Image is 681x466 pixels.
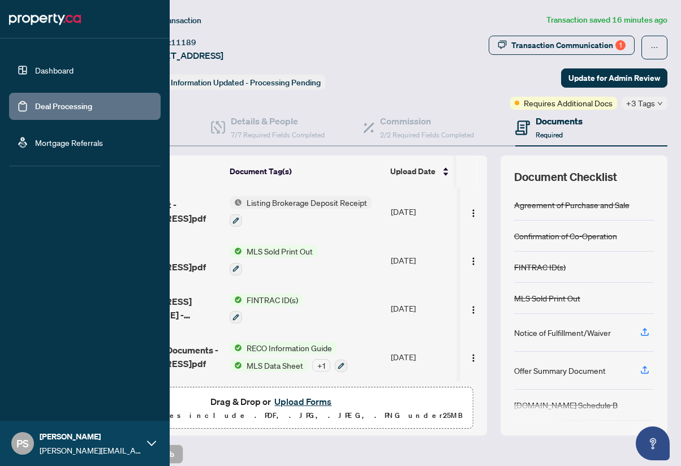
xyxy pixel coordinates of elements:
button: Status IconMLS Sold Print Out [230,245,317,275]
img: Logo [469,209,478,218]
td: [DATE] [386,187,466,236]
h4: Documents [536,114,583,128]
article: Transaction saved 16 minutes ago [546,14,667,27]
span: 2/2 Required Fields Completed [380,131,474,139]
span: Listing Brokerage Deposit Receipt [242,196,372,209]
td: [DATE] [386,284,466,333]
span: Drag & Drop orUpload FormsSupported files include .PDF, .JPG, .JPEG, .PNG under25MB [73,387,473,429]
span: +3 Tags [626,97,655,110]
span: Document Checklist [514,169,617,185]
button: Status IconRECO Information GuideStatus IconMLS Data Sheet+1 [230,342,347,372]
button: Status IconListing Brokerage Deposit Receipt [230,196,372,227]
span: Update for Admin Review [568,69,660,87]
p: Supported files include .PDF, .JPG, .JPEG, .PNG under 25 MB [80,409,466,422]
img: logo [9,10,81,28]
span: RECO Information Guide [242,342,337,354]
div: MLS Sold Print Out [514,292,580,304]
span: down [657,101,663,106]
span: 7/7 Required Fields Completed [231,131,325,139]
div: Offer Summary Document [514,364,606,377]
img: Logo [469,257,478,266]
img: Status Icon [230,294,242,306]
th: Upload Date [386,156,465,187]
span: [STREET_ADDRESS] [140,49,223,62]
button: Logo [464,299,482,317]
span: View Transaction [141,15,201,25]
div: Transaction Communication [511,36,626,54]
a: Deal Processing [35,101,92,111]
h4: Details & People [231,114,325,128]
button: Logo [464,348,482,366]
div: Agreement of Purchase and Sale [514,199,630,211]
button: Update for Admin Review [561,68,667,88]
img: Status Icon [230,342,242,354]
a: Dashboard [35,65,74,75]
th: Document Tag(s) [225,156,386,187]
a: Mortgage Referrals [35,137,103,148]
button: Status IconFINTRAC ID(s) [230,294,303,324]
div: Status: [140,75,325,90]
div: [DOMAIN_NAME] Schedule B [514,399,618,411]
span: [PERSON_NAME] [40,430,141,443]
span: Requires Additional Docs [524,97,613,109]
img: Logo [469,353,478,363]
span: ellipsis [650,44,658,51]
div: Notice of Fulfillment/Waiver [514,326,611,339]
td: [DATE] [386,333,466,381]
h4: Commission [380,114,474,128]
button: Upload Forms [271,394,335,409]
button: Transaction Communication1 [489,36,635,55]
span: FINTRAC ID(s) [242,294,303,306]
div: + 1 [312,359,330,372]
span: [PERSON_NAME][EMAIL_ADDRESS][DOMAIN_NAME] [40,444,141,456]
div: 1 [615,40,626,50]
img: Status Icon [230,196,242,209]
span: Information Updated - Processing Pending [171,77,321,88]
span: Drag & Drop or [210,394,335,409]
span: PS [16,435,29,451]
img: Logo [469,305,478,314]
span: Required [536,131,563,139]
td: [DATE] [386,236,466,284]
div: Confirmation of Co-Operation [514,230,617,242]
img: Status Icon [230,245,242,257]
button: Logo [464,251,482,269]
span: MLS Sold Print Out [242,245,317,257]
div: FINTRAC ID(s) [514,261,566,273]
img: Status Icon [230,359,242,372]
span: 11189 [171,37,196,48]
button: Logo [464,202,482,221]
span: MLS Data Sheet [242,359,308,372]
button: Open asap [636,426,670,460]
span: Upload Date [390,165,436,178]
